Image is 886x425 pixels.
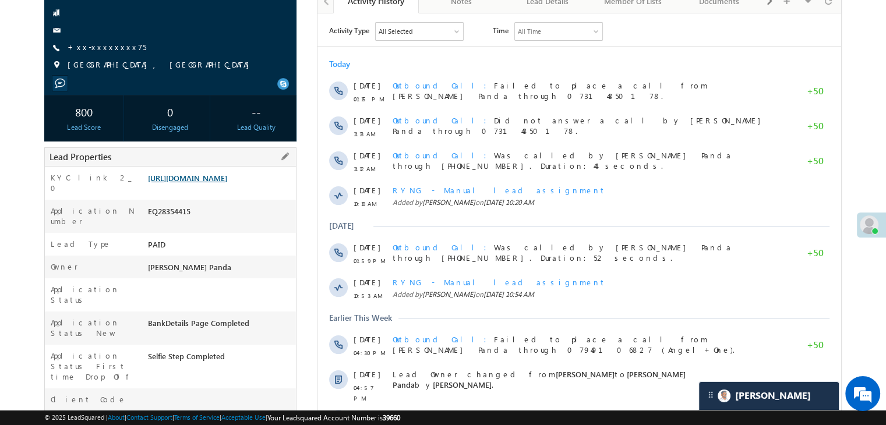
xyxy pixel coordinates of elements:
span: Added by on [75,276,459,286]
div: carter-dragCarter[PERSON_NAME] [698,381,839,410]
span: [GEOGRAPHIC_DATA], [GEOGRAPHIC_DATA] [68,59,255,71]
a: [URL][DOMAIN_NAME] [148,173,227,183]
span: [PERSON_NAME] Panda [75,356,368,376]
div: All Selected [58,9,146,27]
span: Lead Owner changed from to by . [75,356,368,376]
span: 10:19 AM [36,185,71,196]
span: [DATE] [36,264,62,274]
img: Carter [718,389,730,402]
span: +50 [489,142,506,156]
span: [PERSON_NAME] [223,406,282,416]
span: [DATE] [36,356,62,366]
span: 11:13 AM [36,115,71,126]
span: +50 [489,72,506,86]
div: Lead Score [47,122,121,133]
span: 01:15 PM [36,80,71,91]
span: Carter [735,390,811,401]
div: Selfie Step Completed [145,350,296,367]
span: [PERSON_NAME] [105,185,158,193]
a: About [108,413,125,421]
label: KYC link 2_0 [51,172,136,193]
span: RYNG - Manual lead assignment [75,264,288,274]
label: Application Status New [51,317,136,338]
span: Outbound Call [75,137,177,147]
a: Contact Support [126,413,172,421]
span: Activity Type [12,9,52,26]
span: 03:10 PM [36,409,71,419]
span: Did not answer a call by [PERSON_NAME] Panda through 07314850178. [75,102,449,122]
span: [DATE] [36,321,62,331]
span: Lead Properties [50,151,111,162]
span: [PERSON_NAME] [238,356,297,366]
span: Failed to place a call from [PERSON_NAME] Panda through 07314850178. [75,67,390,87]
div: Lead Quality [220,122,293,133]
span: Time [175,9,191,26]
span: [PERSON_NAME] [105,277,158,285]
a: Acceptable Use [221,413,266,421]
label: Application Status [51,284,136,305]
span: 04:57 PM [36,369,71,390]
span: +50 [489,107,506,121]
span: 01:59 PM [36,242,71,253]
span: [DATE] [36,102,62,112]
a: +xx-xxxxxxxx75 [68,42,146,52]
label: Application Number [51,206,136,226]
div: BankDetails Page Completed [145,317,296,334]
span: [PERSON_NAME] [115,366,174,376]
span: Failed to place a call from [PERSON_NAME] Panda through 07949106827 (Angel+One). [75,321,417,341]
div: All Selected [61,13,95,23]
div: 0 [133,101,207,122]
span: +50 [489,234,506,248]
span: Lead Owner changed from to by . [75,395,297,416]
span: [PERSON_NAME] Panda [148,262,231,272]
span: 11:12 AM [36,150,71,161]
span: [DATE] [36,172,62,182]
span: RYNG - Manual lead assignment [75,172,288,182]
a: Terms of Service [174,413,220,421]
label: Lead Type [51,239,111,249]
span: 04:30 PM [36,334,71,345]
span: Outbound Call [75,229,177,239]
div: -- [220,101,293,122]
div: 800 [47,101,121,122]
span: © 2025 LeadSquared | | | | | [44,412,400,423]
div: PAID [145,239,296,255]
label: Application Status First time Drop Off [51,350,136,382]
img: carter-drag [706,390,715,399]
span: [DATE] 10:54 AM [166,277,217,285]
label: Owner [51,261,78,272]
div: Earlier This Week [12,299,75,310]
span: Added by on [75,184,459,194]
div: [DATE] [12,207,50,218]
span: Your Leadsquared Account Number is [267,413,400,422]
label: Client Code [51,394,126,405]
span: +50 [489,326,506,340]
span: Outbound Call [75,321,177,331]
div: Today [12,45,50,56]
span: [DATE] [36,67,62,77]
span: Outbound Call [75,67,177,77]
span: Outbound Call [75,102,177,112]
span: 39660 [383,413,400,422]
span: [DATE] [36,137,62,147]
span: Was called by [PERSON_NAME] Panda through [PHONE_NUMBER]. Duration:52 seconds. [75,229,415,249]
span: Was called by [PERSON_NAME] Panda through [PHONE_NUMBER]. Duration:44 seconds. [75,137,415,157]
div: EQ28354415 [145,206,296,222]
div: Disengaged [133,122,207,133]
span: 10:53 AM [36,277,71,288]
span: [DATE] [36,395,62,406]
span: [DATE] [36,229,62,239]
span: [DATE] 10:20 AM [166,185,217,193]
span: [PERSON_NAME] [146,406,205,416]
div: All Time [200,13,224,23]
span: [PERSON_NAME] [PERSON_NAME] [75,395,297,416]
